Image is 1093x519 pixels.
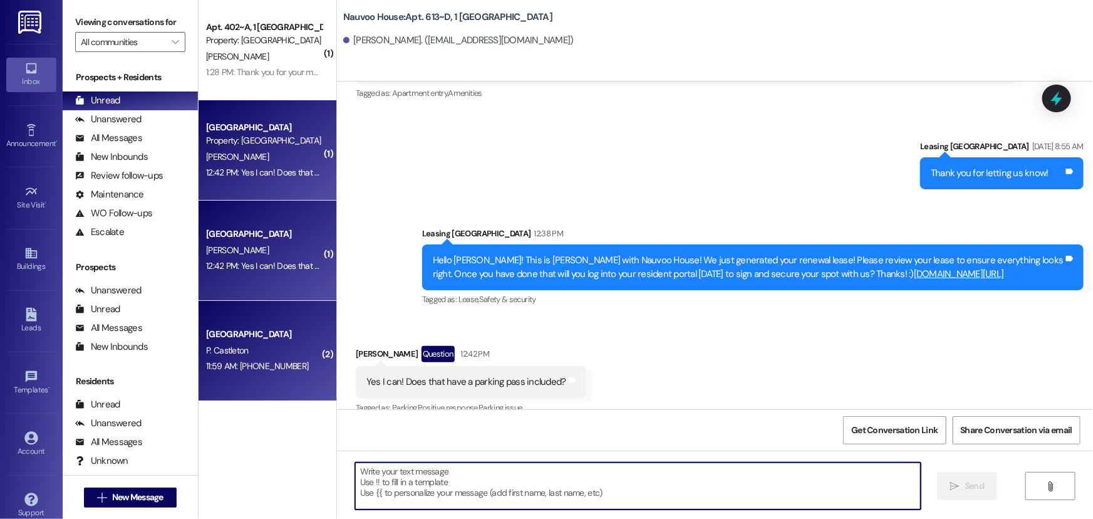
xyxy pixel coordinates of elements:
div: [DATE] 8:55 AM [1029,140,1084,153]
b: Nauvoo House: Apt. 613~D, 1 [GEOGRAPHIC_DATA] [343,11,552,24]
a: Buildings [6,243,56,276]
div: Review follow-ups [75,169,163,182]
div: Question [422,346,455,362]
span: • [45,199,47,207]
div: Unanswered [75,284,142,297]
span: New Message [112,491,163,504]
span: • [56,137,58,146]
span: Lease , [458,294,479,305]
span: [PERSON_NAME] [206,151,269,162]
div: [GEOGRAPHIC_DATA] [206,228,322,241]
a: Inbox [6,58,56,92]
div: Prospects + Residents [63,71,198,84]
div: Apt. 402~A, 1 [GEOGRAPHIC_DATA] [206,21,322,34]
span: • [48,384,50,392]
span: Amenities [448,88,482,98]
div: [GEOGRAPHIC_DATA] [206,428,322,441]
div: Unread [75,303,120,316]
button: New Message [84,488,177,508]
div: [GEOGRAPHIC_DATA] [206,121,322,134]
span: Get Conversation Link [851,424,938,437]
img: ResiDesk Logo [18,11,44,34]
span: Parking issue [479,402,522,413]
div: Hello [PERSON_NAME]! This is [PERSON_NAME] with Nauvoo House! We just generated your renewal leas... [433,254,1064,281]
div: Residents [63,375,198,388]
div: Unknown [75,454,128,468]
i:  [1046,481,1055,491]
div: Thank you for letting us know! [931,167,1049,180]
div: All Messages [75,436,142,449]
div: WO Follow-ups [75,207,152,220]
div: Maintenance [75,188,144,201]
input: All communities [81,32,165,52]
span: Send [965,480,984,493]
div: New Inbounds [75,340,148,354]
div: All Messages [75,322,142,335]
span: Safety & security [479,294,536,305]
i:  [950,481,960,491]
span: Parking , [392,402,418,413]
a: Templates • [6,366,56,400]
span: [PERSON_NAME] [206,244,269,256]
div: 1:28 PM: Thank you for your message and for sending me the renewal. I believe I signed it right, ... [206,66,662,78]
button: Send [937,472,998,500]
button: Get Conversation Link [843,416,946,444]
div: 12:38 PM [531,227,564,240]
div: Property: [GEOGRAPHIC_DATA] [206,134,322,147]
div: Leasing [GEOGRAPHIC_DATA] [920,140,1084,157]
span: Positive response , [418,402,479,413]
a: Site Visit • [6,181,56,215]
i:  [97,493,106,503]
div: Tagged as: [356,84,1017,102]
div: 12:42 PM: Yes I can! Does that have a parking pass included? [206,167,425,178]
label: Viewing conversations for [75,13,185,32]
i:  [172,37,179,47]
a: Account [6,427,56,461]
div: Unanswered [75,417,142,430]
div: Unread [75,398,120,411]
div: [PERSON_NAME]. ([EMAIL_ADDRESS][DOMAIN_NAME]) [343,34,574,47]
div: Prospects [63,261,198,274]
div: 12:42 PM [458,347,490,360]
div: Property: [GEOGRAPHIC_DATA] [206,34,322,47]
div: New Inbounds [75,150,148,164]
div: 11:59 AM: [PHONE_NUMBER] [206,360,308,372]
span: Share Conversation via email [961,424,1072,437]
span: Apartment entry , [392,88,448,98]
span: [PERSON_NAME] [206,51,269,62]
span: P. Castleton [206,345,249,356]
div: Tagged as: [422,290,1084,308]
div: [GEOGRAPHIC_DATA] [206,328,322,341]
div: [PERSON_NAME] [356,346,586,366]
div: Tagged as: [356,399,586,417]
div: Leasing [GEOGRAPHIC_DATA] [422,227,1084,244]
button: Share Conversation via email [953,416,1080,444]
div: Unread [75,94,120,107]
div: Unanswered [75,113,142,126]
a: [DOMAIN_NAME][URL] [914,268,1004,280]
div: 12:42 PM: Yes I can! Does that have a parking pass included? [206,260,425,271]
div: All Messages [75,132,142,145]
div: Escalate [75,226,124,239]
div: Yes I can! Does that have a parking pass included? [366,375,566,389]
a: Leads [6,304,56,338]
